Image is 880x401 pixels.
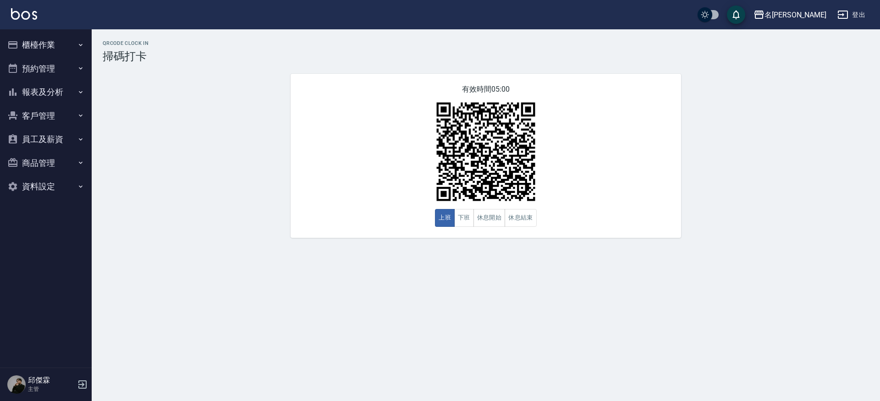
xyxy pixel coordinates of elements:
button: 員工及薪資 [4,127,88,151]
button: 下班 [454,209,474,227]
button: 上班 [435,209,455,227]
img: Logo [11,8,37,20]
button: save [727,5,745,24]
button: 登出 [834,6,869,23]
div: 有效時間 05:00 [291,74,681,238]
h5: 邱傑霖 [28,376,75,385]
button: 商品管理 [4,151,88,175]
button: 客戶管理 [4,104,88,128]
button: 休息開始 [473,209,506,227]
button: 資料設定 [4,175,88,198]
button: 報表及分析 [4,80,88,104]
button: 休息結束 [505,209,537,227]
button: 櫃檯作業 [4,33,88,57]
div: 名[PERSON_NAME] [764,9,826,21]
h3: 掃碼打卡 [103,50,869,63]
button: 預約管理 [4,57,88,81]
button: 名[PERSON_NAME] [750,5,830,24]
img: Person [7,375,26,394]
p: 主管 [28,385,75,393]
h2: QRcode Clock In [103,40,869,46]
